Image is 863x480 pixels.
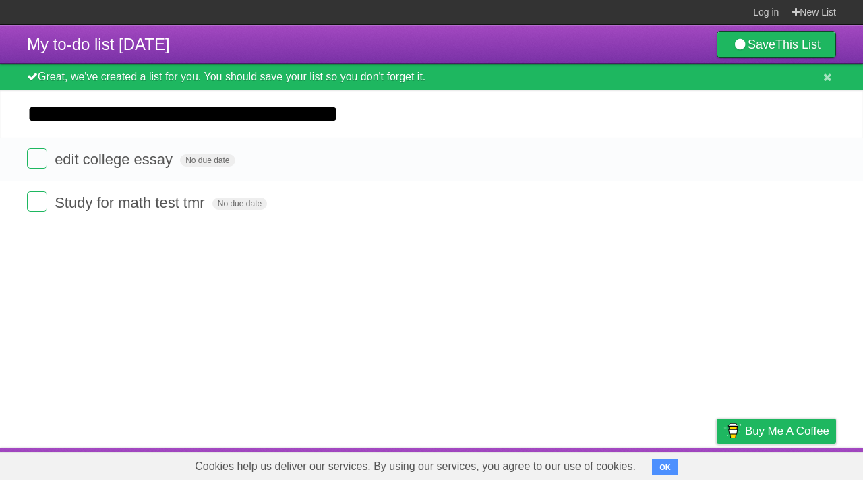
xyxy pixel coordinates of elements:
[537,451,566,477] a: About
[745,419,829,443] span: Buy me a coffee
[55,151,176,168] span: edit college essay
[723,419,742,442] img: Buy me a coffee
[27,191,47,212] label: Done
[699,451,734,477] a: Privacy
[181,453,649,480] span: Cookies help us deliver our services. By using our services, you agree to our use of cookies.
[751,451,836,477] a: Suggest a feature
[212,198,267,210] span: No due date
[717,419,836,444] a: Buy me a coffee
[775,38,821,51] b: This List
[55,194,208,211] span: Study for math test tmr
[653,451,683,477] a: Terms
[652,459,678,475] button: OK
[717,31,836,58] a: SaveThis List
[582,451,636,477] a: Developers
[27,35,170,53] span: My to-do list [DATE]
[27,148,47,169] label: Done
[180,154,235,167] span: No due date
